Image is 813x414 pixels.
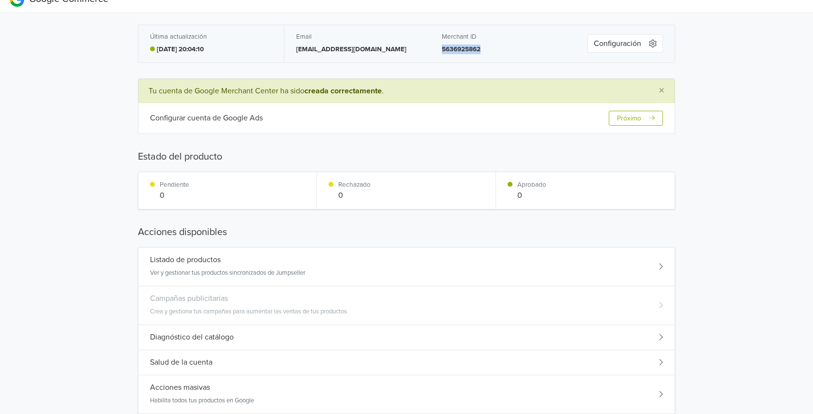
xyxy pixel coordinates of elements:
p: 0 [160,190,189,201]
h5: Campañas publicitarias [150,294,228,303]
div: Listado de productosVer y gestionar tus productos sincronizados de Jumpseller [138,248,675,286]
div: Configurar cuenta de Google AdsPróximo [138,103,675,133]
p: Habilita todos tus productos en Google [150,396,254,406]
button: Próximo [609,111,663,126]
h5: Merchant ID [442,33,564,41]
button: Configuración [587,34,663,53]
p: 0 [338,190,371,201]
p: Pendiente [160,180,189,190]
div: Aprobado0 [496,172,675,209]
span: × [659,84,664,98]
h5: Listado de productos [150,255,221,265]
div: Rechazado0 [317,172,496,209]
p: 0 [517,190,546,201]
h5: Configurar cuenta de Google Ads [150,114,263,123]
p: Crea y gestiona tus campañas para aumentar las ventas de tus productos [150,307,347,317]
h5: Diagnóstico del catálogo [150,333,234,342]
p: [EMAIL_ADDRESS][DOMAIN_NAME] [296,44,419,54]
h5: Email [296,33,419,41]
h5: Salud de la cuenta [150,358,212,367]
div: Pendiente0 [138,172,317,209]
h5: Estado del producto [138,149,675,164]
p: [DATE] 20:04:10 [157,44,204,54]
div: Acciones masivasHabilita todos tus productos en Google [138,375,675,414]
b: creada correctamente [304,86,382,96]
div: Campañas publicitariasCrea y gestiona tus campañas para aumentar las ventas de tus productos [138,286,675,325]
p: Rechazado [338,180,371,190]
p: Ver y gestionar tus productos sincronizados de Jumpseller [150,268,305,278]
div: Diagnóstico del catálogo [138,325,675,350]
p: Aprobado [517,180,546,190]
button: Close [649,79,674,103]
div: Salud de la cuenta [138,350,675,375]
h5: Acciones masivas [150,383,210,392]
p: 5636925862 [442,44,564,54]
h5: Última actualización [150,33,207,41]
div: Tu cuenta de Google Merchant Center ha sido . [138,79,675,103]
h5: Acciones disponibles [138,225,675,239]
